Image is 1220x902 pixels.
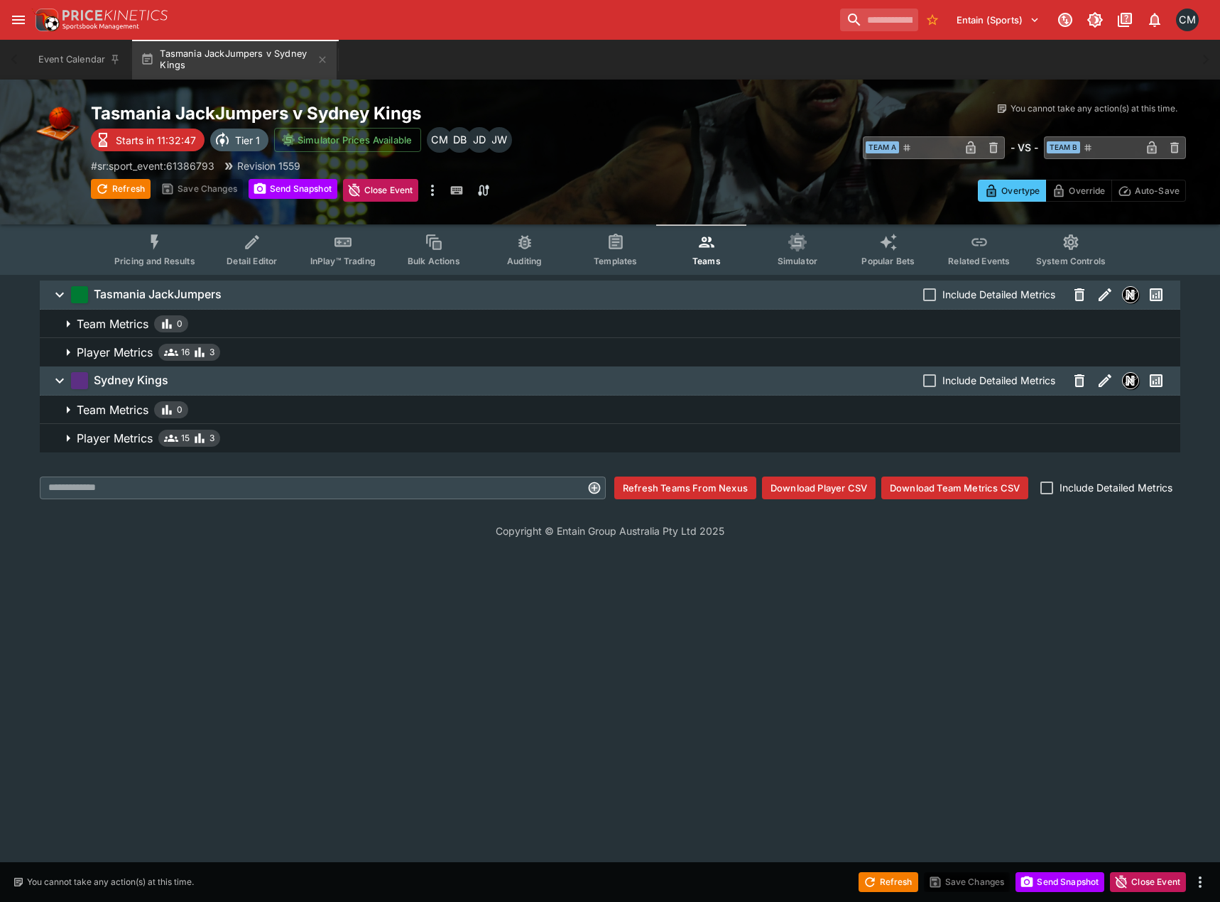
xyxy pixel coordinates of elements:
[978,180,1046,202] button: Overtype
[948,256,1010,266] span: Related Events
[866,141,899,153] span: Team A
[1060,480,1172,495] span: Include Detailed Metrics
[181,345,190,359] span: 16
[921,9,944,31] button: No Bookmarks
[31,6,60,34] img: PriceKinetics Logo
[235,133,260,148] p: Tier 1
[1172,4,1203,36] button: Cameron Matheson
[132,40,337,80] button: Tasmania JackJumpers v Sydney Kings
[424,179,441,202] button: more
[209,345,214,359] span: 3
[116,133,196,148] p: Starts in 11:32:47
[1192,874,1209,891] button: more
[1123,287,1138,303] img: nexus.svg
[181,431,190,445] span: 15
[1001,183,1040,198] p: Overtype
[467,127,492,153] div: Josh Drayton
[1069,183,1105,198] p: Override
[77,430,153,447] p: Player Metrics
[1118,368,1143,393] button: Nexus
[881,477,1028,499] button: Download Team Metrics CSV
[1118,282,1143,308] button: Nexus
[1047,141,1080,153] span: Team B
[1036,256,1106,266] span: System Controls
[447,127,472,153] div: Daniel Beswick
[91,102,638,124] h2: Copy To Clipboard
[62,23,139,30] img: Sportsbook Management
[40,366,1180,395] button: Sydney KingsInclude Detailed MetricsNexusPast Performances
[614,477,756,499] button: Refresh Teams From Nexus
[310,256,376,266] span: InPlay™ Trading
[40,281,1180,309] button: Tasmania JackJumpersInclude Detailed MetricsNexusPast Performances
[1110,872,1186,892] button: Close Event
[507,256,542,266] span: Auditing
[91,179,151,199] button: Refresh
[1143,282,1169,308] button: Past Performances
[40,338,1180,366] button: Player Metrics163
[77,315,148,332] p: Team Metrics
[77,344,153,361] p: Player Metrics
[114,256,195,266] span: Pricing and Results
[427,127,452,153] div: Cameron Matheson
[942,287,1055,302] span: Include Detailed Metrics
[177,317,183,331] span: 0
[1176,9,1199,31] div: Cameron Matheson
[1011,102,1177,115] p: You cannot take any action(s) at this time.
[237,158,300,173] p: Revision 1559
[103,224,1117,275] div: Event type filters
[30,40,129,80] button: Event Calendar
[692,256,721,266] span: Teams
[40,310,1180,338] button: Team Metrics0
[1015,872,1104,892] button: Send Snapshot
[1122,286,1139,303] div: Nexus
[840,9,918,31] input: search
[77,401,148,418] p: Team Metrics
[594,256,637,266] span: Templates
[1011,140,1038,155] h6: - VS -
[486,127,512,153] div: Justin Walsh
[62,10,168,21] img: PriceKinetics
[40,424,1180,452] button: Player Metrics153
[1143,368,1169,393] button: Past Performances
[948,9,1048,31] button: Select Tenant
[1112,7,1138,33] button: Documentation
[94,373,168,388] h6: Sydney Kings
[1045,180,1111,202] button: Override
[1123,373,1138,388] img: nexus.svg
[209,431,214,445] span: 3
[6,7,31,33] button: open drawer
[942,373,1055,388] span: Include Detailed Metrics
[1135,183,1180,198] p: Auto-Save
[1082,7,1108,33] button: Toggle light/dark mode
[1111,180,1186,202] button: Auto-Save
[978,180,1186,202] div: Start From
[408,256,460,266] span: Bulk Actions
[1052,7,1078,33] button: Connected to PK
[177,403,183,417] span: 0
[762,477,876,499] button: Download Player CSV
[343,179,419,202] button: Close Event
[861,256,915,266] span: Popular Bets
[859,872,918,892] button: Refresh
[1122,372,1139,389] div: Nexus
[40,396,1180,424] button: Team Metrics0
[1142,7,1167,33] button: Notifications
[274,128,421,152] button: Simulator Prices Available
[34,102,80,148] img: basketball.png
[91,158,214,173] p: Copy To Clipboard
[94,287,222,302] h6: Tasmania JackJumpers
[778,256,817,266] span: Simulator
[227,256,277,266] span: Detail Editor
[249,179,337,199] button: Send Snapshot
[27,876,194,889] p: You cannot take any action(s) at this time.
